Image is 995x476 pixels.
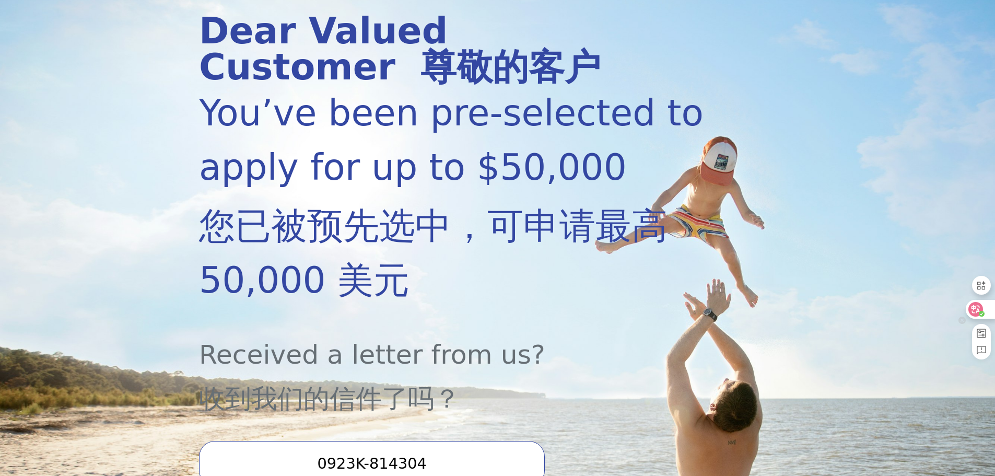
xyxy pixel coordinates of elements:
[199,383,460,414] font: 收到我们的信件了吗？
[199,86,707,311] div: You’ve been pre-selected to apply for up to $50,000
[199,205,668,301] font: 您已被预先选中，可申请最高 50,000 美元
[199,13,707,86] div: Dear Valued Customer
[199,311,707,423] div: Received a letter from us?
[420,46,601,88] font: 尊敬的客户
